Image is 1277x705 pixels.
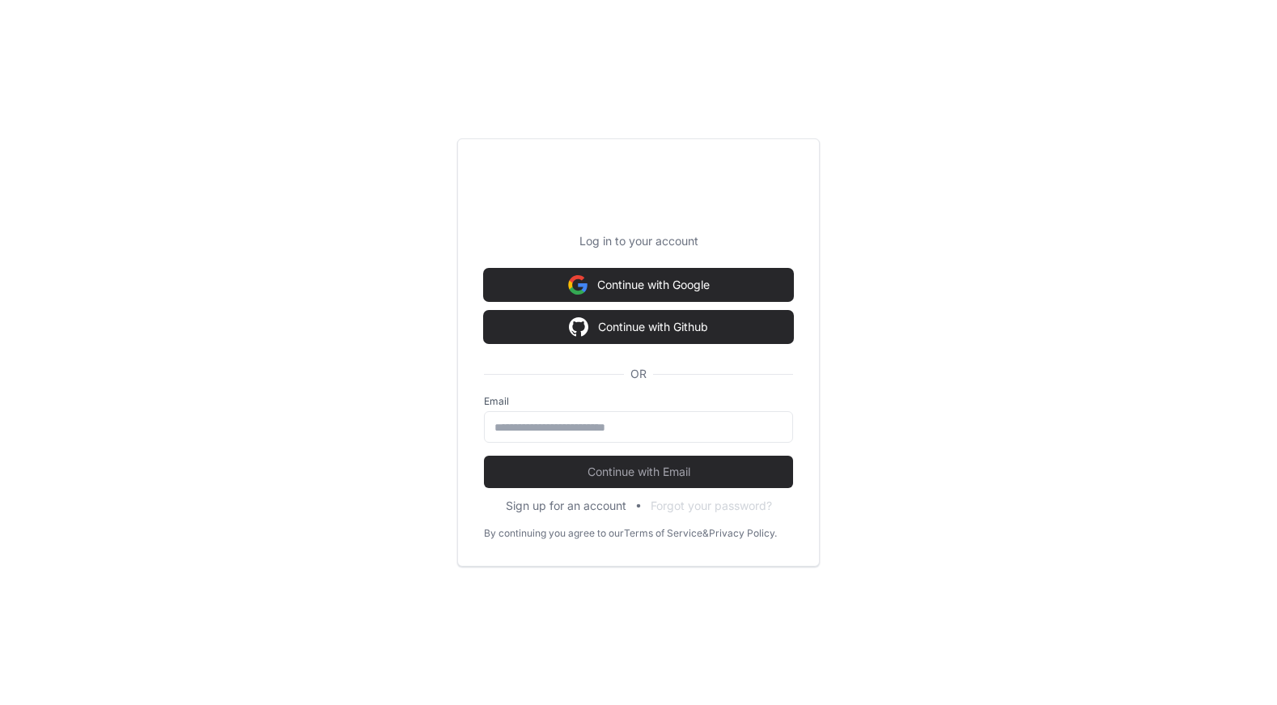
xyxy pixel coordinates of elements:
div: By continuing you agree to our [484,527,624,540]
span: OR [624,366,653,382]
div: & [702,527,709,540]
button: Continue with Email [484,456,793,488]
a: Privacy Policy. [709,527,777,540]
a: Terms of Service [624,527,702,540]
label: Email [484,395,793,408]
button: Sign up for an account [506,498,626,514]
p: Log in to your account [484,233,793,249]
img: Sign in with google [568,269,588,301]
button: Continue with Google [484,269,793,301]
button: Forgot your password? [651,498,772,514]
img: Sign in with google [569,311,588,343]
span: Continue with Email [484,464,793,480]
button: Continue with Github [484,311,793,343]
